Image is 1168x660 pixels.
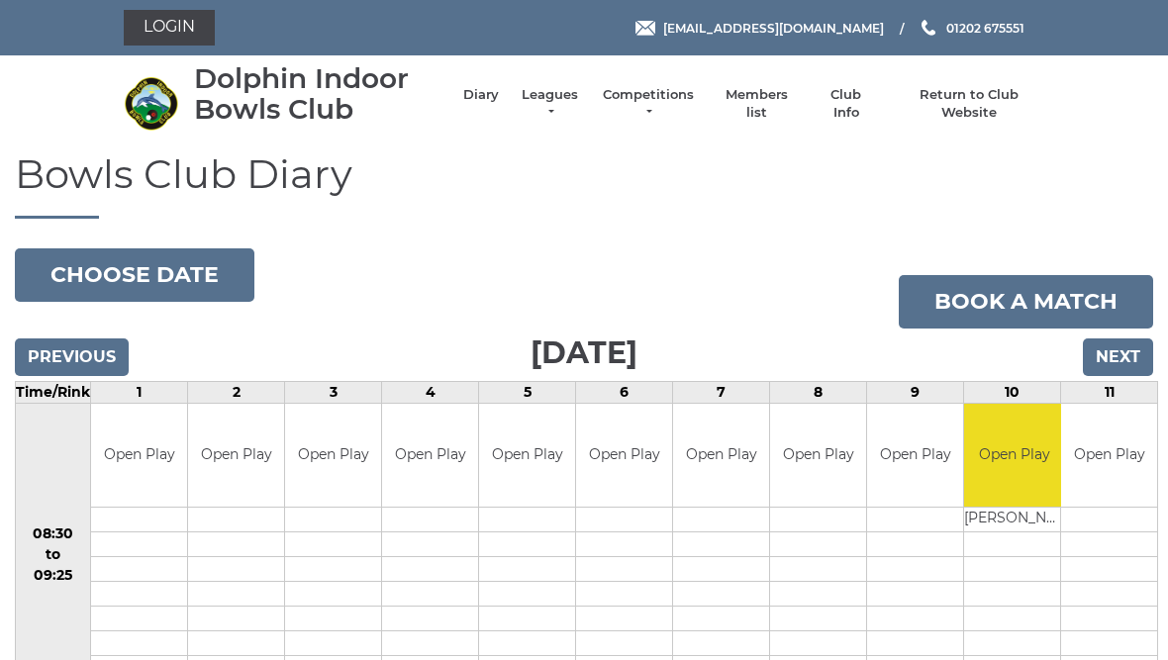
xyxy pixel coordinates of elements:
a: Club Info [818,86,875,122]
img: Phone us [922,20,935,36]
a: Diary [463,86,499,104]
img: Dolphin Indoor Bowls Club [124,76,178,131]
h1: Bowls Club Diary [15,152,1153,219]
td: [PERSON_NAME] [964,508,1064,532]
a: Book a match [899,275,1153,329]
td: 3 [285,381,382,403]
span: 01202 675551 [946,20,1024,35]
input: Previous [15,338,129,376]
input: Next [1083,338,1153,376]
td: Open Play [285,404,381,508]
td: Open Play [673,404,769,508]
button: Choose date [15,248,254,302]
td: Open Play [382,404,478,508]
td: 2 [188,381,285,403]
a: Return to Club Website [895,86,1044,122]
td: Open Play [188,404,284,508]
td: Open Play [964,404,1064,508]
td: 5 [479,381,576,403]
td: Open Play [479,404,575,508]
span: [EMAIL_ADDRESS][DOMAIN_NAME] [663,20,884,35]
a: Email [EMAIL_ADDRESS][DOMAIN_NAME] [635,19,884,38]
td: Open Play [1061,404,1157,508]
img: Email [635,21,655,36]
td: Open Play [867,404,963,508]
td: 7 [673,381,770,403]
td: 8 [770,381,867,403]
td: 11 [1061,381,1158,403]
div: Dolphin Indoor Bowls Club [194,63,443,125]
td: Open Play [91,404,187,508]
td: Open Play [576,404,672,508]
a: Members list [715,86,797,122]
a: Competitions [601,86,696,122]
td: 1 [91,381,188,403]
td: 10 [964,381,1061,403]
a: Leagues [519,86,581,122]
a: Login [124,10,215,46]
a: Phone us 01202 675551 [919,19,1024,38]
td: 9 [867,381,964,403]
td: Open Play [770,404,866,508]
td: 6 [576,381,673,403]
td: Time/Rink [16,381,91,403]
td: 4 [382,381,479,403]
